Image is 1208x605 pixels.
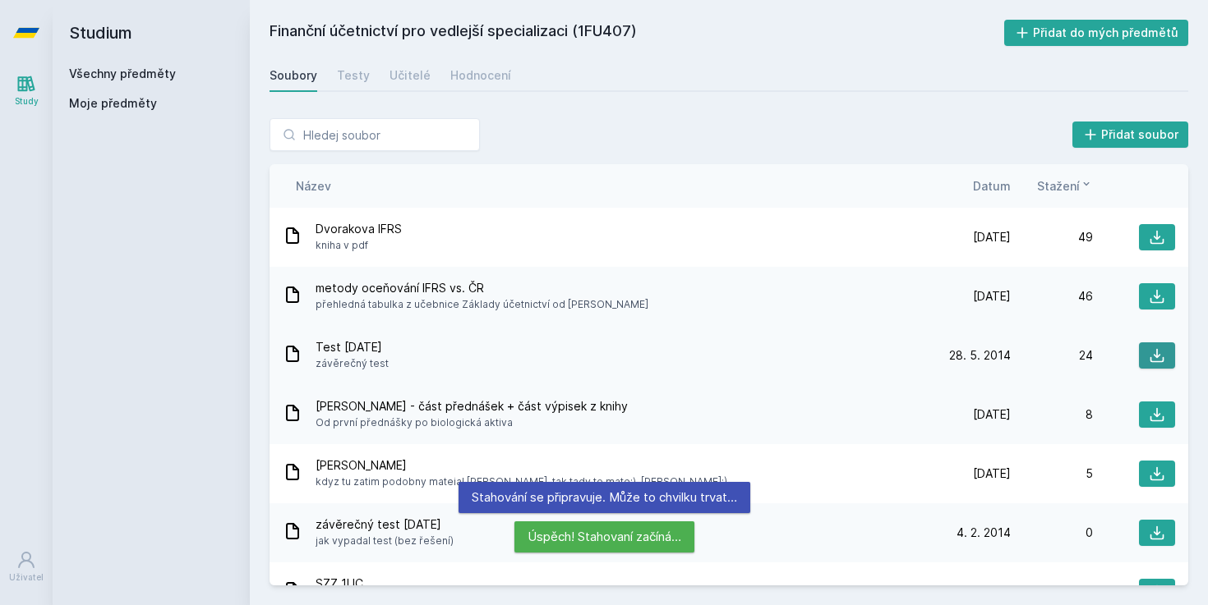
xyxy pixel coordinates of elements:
span: [DATE] [973,229,1011,245]
div: Soubory [270,67,317,84]
div: Učitelé [390,67,431,84]
button: Stažení [1037,177,1093,195]
button: Datum [973,177,1011,195]
span: Stažení [1037,177,1080,195]
a: Uživatel [3,542,49,592]
div: 5 [1011,465,1093,482]
span: metody oceňování IFRS vs. ČR [316,280,648,296]
div: Stahování se připravuje. Může to chvilku trvat… [459,482,750,513]
span: jak vypadal test (bez řešení) [316,533,454,549]
button: Přidat soubor [1072,121,1189,148]
a: Soubory [270,59,317,92]
div: 0 [1011,525,1093,541]
div: 46 [1011,288,1093,305]
span: kniha v pdf [316,237,402,254]
h2: Finanční účetnictví pro vedlejší specializaci (1FU407) [270,20,1004,46]
span: Dvorakova IFRS [316,221,402,237]
span: 28. 5. 2014 [949,347,1011,364]
span: [DATE] [973,288,1011,305]
div: 49 [1011,229,1093,245]
span: závěrečný test [DATE] [316,516,454,533]
div: 24 [1011,347,1093,364]
a: Všechny předměty [69,66,176,80]
a: Hodnocení [450,59,511,92]
span: 3. 2. 2014 [957,584,1011,600]
span: Moje předměty [69,95,157,112]
span: [PERSON_NAME] - část přednášek + část výpisek z knihy [316,398,628,415]
div: 0 [1011,584,1093,600]
button: Přidat do mých předmětů [1004,20,1189,46]
span: [DATE] [973,406,1011,423]
span: přehledná tabulka z učebnice Základy účetnictví od [PERSON_NAME] [316,296,648,313]
a: Study [3,66,49,116]
span: Od první přednášky po biologická aktiva [316,415,628,431]
span: [DATE] [973,465,1011,482]
div: 8 [1011,406,1093,423]
div: Uživatel [9,571,44,584]
a: Učitelé [390,59,431,92]
div: Study [15,95,39,108]
div: Úspěch! Stahovaní začíná… [514,521,694,552]
span: kdyz tu zatim podobny mateial [PERSON_NAME], tak tady to mate:), [PERSON_NAME]:) [316,474,727,490]
span: 4. 2. 2014 [957,525,1011,541]
span: SZZ 1UC [316,575,644,592]
div: Testy [337,67,370,84]
a: Testy [337,59,370,92]
input: Hledej soubor [270,118,480,151]
button: Název [296,177,331,195]
span: Test [DATE] [316,339,389,355]
span: [PERSON_NAME] [316,457,727,474]
span: závěrečný test [316,355,389,372]
div: Hodnocení [450,67,511,84]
